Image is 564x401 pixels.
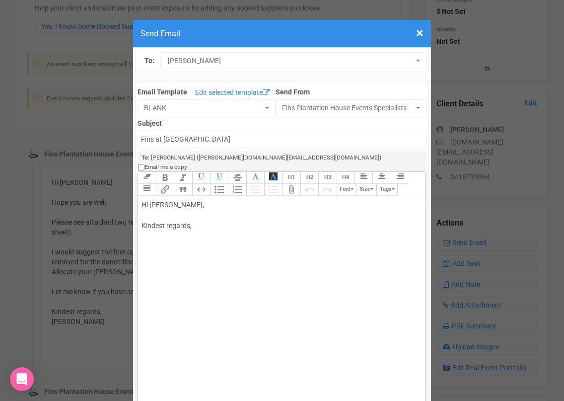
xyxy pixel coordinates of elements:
[10,367,34,391] div: Open Intercom Messenger
[144,56,154,66] label: To:
[416,25,423,41] span: ×
[300,184,318,196] button: Undo
[156,172,174,184] button: Bold
[141,154,149,161] strong: To:
[372,172,390,184] button: Align Center
[337,172,354,184] button: Heading 4
[264,184,282,196] button: Increase Level
[337,184,356,196] button: Font
[141,200,418,252] div: Hi [PERSON_NAME], Kindest regards,
[391,172,409,184] button: Align Right
[210,184,228,196] button: Bullets
[246,172,264,184] button: Font Colour
[282,172,300,184] button: Heading 1
[264,172,282,184] button: Font Background
[354,172,372,184] button: Align Left
[300,172,318,184] button: Heading 2
[356,184,376,196] button: Size
[138,116,426,128] label: Subject
[324,174,331,180] span: H3
[210,172,228,184] button: Underline Colour
[192,172,210,184] button: Underline
[318,172,336,184] button: Heading 3
[141,27,423,40] h4: Send Email
[342,174,349,180] span: H4
[174,184,192,196] button: Quote
[228,172,246,184] button: Strikethrough
[306,174,313,180] span: H2
[288,174,295,180] span: H1
[228,184,246,196] button: Numbers
[276,85,426,97] label: Send From
[151,154,381,161] span: [PERSON_NAME] ([PERSON_NAME][DOMAIN_NAME][EMAIL_ADDRESS][DOMAIN_NAME])
[174,172,192,184] button: Italic
[138,184,155,196] button: Align Justified
[282,184,300,196] button: Attach Files
[156,184,174,196] button: Link
[376,184,398,196] button: Tags
[144,163,187,171] span: Email me a copy
[193,87,272,99] a: Edit selected template
[168,56,413,66] span: [PERSON_NAME]
[246,184,264,196] button: Decrease Level
[192,184,210,196] button: Code
[282,103,414,113] span: Fins Plantation House Events Specialists
[138,172,155,184] button: Clear Formatting at cursor
[138,87,187,97] label: Email Template
[318,184,336,196] button: Redo
[144,103,263,113] span: BLANK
